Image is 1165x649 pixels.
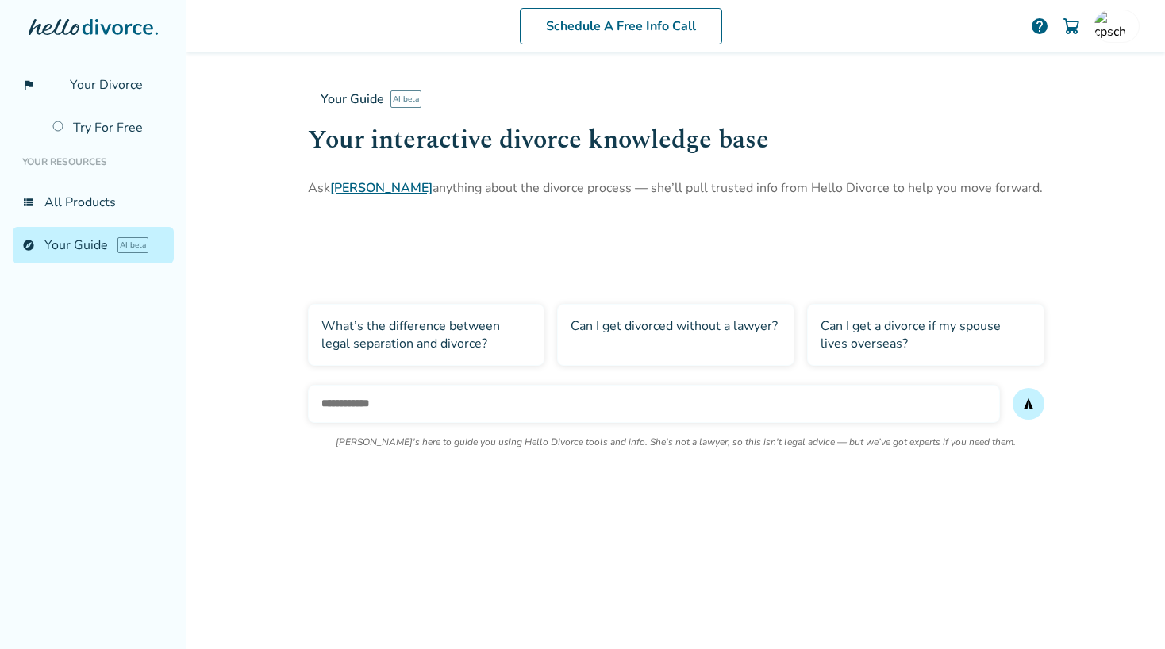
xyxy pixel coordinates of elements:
[1094,10,1126,42] img: cpschmitz@gmail.com
[1013,388,1044,420] button: send
[557,304,794,366] div: Can I get divorced without a lawyer?
[1062,17,1081,36] img: Cart
[321,90,384,108] span: Your Guide
[43,109,174,146] a: Try For Free
[390,90,421,108] span: AI beta
[330,179,433,197] a: [PERSON_NAME]
[13,227,174,263] a: exploreYour GuideAI beta
[13,146,174,178] li: Your Resources
[70,76,143,94] span: Your Divorce
[308,304,545,366] div: What’s the difference between legal separation and divorce?
[22,239,35,252] span: explore
[1030,17,1049,36] a: help
[336,436,1016,448] p: [PERSON_NAME]'s here to guide you using Hello Divorce tools and info. She's not a lawyer, so this...
[13,184,174,221] a: view_listAll Products
[13,67,174,103] a: flag_2Your Divorce
[22,79,60,91] span: flag_2
[1022,397,1035,410] span: send
[520,8,722,44] a: Schedule A Free Info Call
[308,179,1044,198] p: Ask anything about the divorce process — she’ll pull trusted info from Hello Divorce to help you ...
[308,121,1044,159] h1: Your interactive divorce knowledge base
[117,237,148,253] span: AI beta
[807,304,1044,366] div: Can I get a divorce if my spouse lives overseas?
[22,196,35,209] span: view_list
